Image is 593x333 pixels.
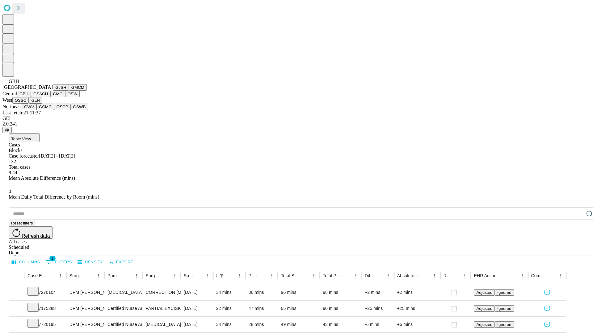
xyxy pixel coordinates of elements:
[17,91,31,97] button: GBH
[162,271,170,280] button: Sort
[132,271,141,280] button: Menu
[249,285,275,300] div: 36 mins
[2,84,53,90] span: [GEOGRAPHIC_DATA]
[36,104,54,110] button: GCMC
[351,271,360,280] button: Menu
[547,271,556,280] button: Sort
[217,271,226,280] button: Show filters
[474,305,495,312] button: Adjusted
[10,257,42,267] button: Select columns
[184,285,210,300] div: [DATE]
[9,226,53,239] button: Refresh data
[56,271,65,280] button: Menu
[9,220,35,226] button: Reset filters
[518,271,527,280] button: Menu
[365,301,391,316] div: +25 mins
[9,164,30,170] span: Total cases
[5,128,9,132] span: @
[69,84,87,91] button: GMCM
[71,104,88,110] button: GSWB
[495,321,514,328] button: Ignored
[27,301,63,316] div: 7175288
[12,287,21,298] button: Expand
[2,104,22,109] span: Northeast
[184,317,210,332] div: [DATE]
[422,271,430,280] button: Sort
[69,301,101,316] div: DPM [PERSON_NAME]
[323,317,359,332] div: 43 mins
[65,91,80,97] button: OSW
[497,306,511,311] span: Ignored
[323,301,359,316] div: 90 mins
[194,271,203,280] button: Sort
[2,97,12,103] span: West
[124,271,132,280] button: Sort
[216,301,242,316] div: 22 mins
[54,104,71,110] button: OSCP
[31,91,50,97] button: GSACH
[9,79,19,84] span: GBH
[384,271,393,280] button: Menu
[476,290,492,295] span: Adjusted
[44,257,74,267] button: Show filters
[217,271,226,280] div: 1 active filter
[365,317,391,332] div: -6 mins
[12,319,21,330] button: Expand
[531,273,547,278] div: Comments
[9,159,16,164] span: 132
[365,273,375,278] div: Difference
[107,301,139,316] div: Certified Nurse Anesthetist
[107,285,139,300] div: [MEDICAL_DATA]
[170,271,179,280] button: Menu
[281,285,317,300] div: 96 mins
[12,97,29,104] button: OSSC
[2,116,591,121] div: GEI
[107,257,135,267] button: Export
[216,273,217,278] div: Scheduled In Room Duration
[29,97,42,104] button: GLH
[145,273,161,278] div: Surgery Name
[9,189,11,194] span: 0
[2,127,12,133] button: @
[2,91,17,96] span: Central
[343,271,351,280] button: Sort
[444,273,452,278] div: Resolved in EHR
[22,104,36,110] button: GWV
[556,271,565,280] button: Menu
[476,322,492,327] span: Adjusted
[495,305,514,312] button: Ignored
[249,317,275,332] div: 28 mins
[249,301,275,316] div: 47 mins
[281,317,317,332] div: 49 mins
[474,321,495,328] button: Adjusted
[375,271,384,280] button: Sort
[11,221,33,225] span: Reset filters
[474,273,496,278] div: EHR Action
[9,170,17,175] span: 8.44
[216,285,242,300] div: 34 mins
[12,303,21,314] button: Expand
[309,271,318,280] button: Menu
[9,153,39,158] span: Case forecaster
[76,257,105,267] button: Density
[474,289,495,296] button: Adjusted
[27,273,47,278] div: Case Epic Id
[11,137,31,141] span: Table View
[203,271,212,280] button: Menu
[2,110,41,115] span: Last fetch: 21:11:37
[2,121,591,127] div: 2.0.241
[495,289,514,296] button: Ignored
[48,271,56,280] button: Sort
[249,273,259,278] div: Predicted In Room Duration
[281,273,300,278] div: Total Scheduled Duration
[323,273,342,278] div: Total Predicted Duration
[497,322,511,327] span: Ignored
[476,306,492,311] span: Adjusted
[397,285,437,300] div: +2 mins
[227,271,235,280] button: Sort
[497,290,511,295] span: Ignored
[430,271,439,280] button: Menu
[27,317,63,332] div: 7720195
[184,273,194,278] div: Surgery Date
[22,233,50,239] span: Refresh data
